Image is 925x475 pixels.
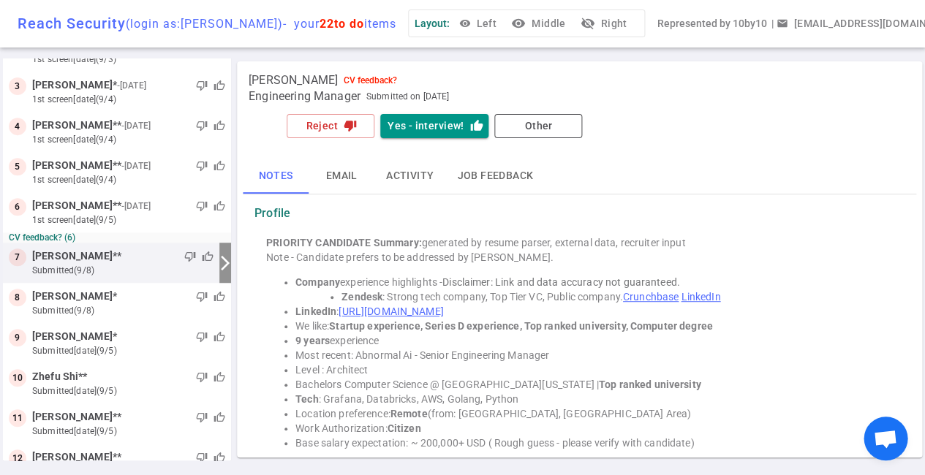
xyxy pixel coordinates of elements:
small: submitted [DATE] (9/5) [32,344,225,357]
button: visibility_offRight [577,10,633,37]
small: submitted [DATE] (9/5) [32,384,225,398]
span: thumb_down [196,291,208,303]
li: Base salary expectation: ~ 200,000+ USD ( Rough guess - please verify with candidate) [295,436,893,450]
span: thumb_down [196,452,208,463]
span: thumb_up [202,251,214,262]
button: Email [309,159,374,194]
strong: Top ranked university [599,379,701,390]
strong: Citizen [388,422,421,434]
button: Notes [243,159,309,194]
span: Engineering Manager [249,89,360,104]
button: visibilityMiddle [508,10,571,37]
div: 9 [9,329,26,346]
button: Rejectthumb_down [287,114,374,138]
span: (login as: [PERSON_NAME] ) [126,17,283,31]
li: We like: [295,319,893,333]
li: : [295,304,893,319]
li: Bachelors Computer Science @ [GEOGRAPHIC_DATA][US_STATE] | [295,377,893,392]
span: thumb_down [196,80,208,91]
span: [PERSON_NAME] [32,198,113,213]
strong: PRIORITY CANDIDATE Summary: [266,237,422,248]
span: thumb_up [214,371,225,383]
i: visibility_off [580,16,594,31]
strong: Zendesk [341,291,382,303]
small: - [DATE] [121,199,151,213]
span: Disclaimer: Link and data accuracy not guaranteed. [442,276,680,288]
span: Submitted on [DATE] [366,89,449,104]
span: [PERSON_NAME] [32,158,113,173]
i: arrow_forward_ios [216,254,234,272]
span: thumb_up [214,291,225,303]
small: 1st Screen [DATE] (9/4) [32,173,225,186]
span: thumb_down [196,200,208,212]
button: Other [494,114,582,138]
div: 5 [9,158,26,175]
div: CV feedback? [344,75,397,85]
span: - your items [283,17,396,31]
small: - [DATE] [121,119,151,132]
small: - [DATE] [121,159,151,172]
i: thumb_up [469,119,483,132]
div: 12 [9,449,26,467]
strong: LinkedIn [295,305,336,317]
small: 1st Screen [DATE] (9/5) [32,213,225,227]
li: : Grafana, Databricks, AWS, Golang, Python [295,392,893,406]
button: Job feedback [445,159,545,194]
span: thumb_down [184,251,196,262]
span: thumb_up [214,411,225,423]
span: [PERSON_NAME] [32,329,113,344]
a: LinkedIn [681,291,720,303]
span: thumb_up [214,200,225,212]
span: thumb_up [214,80,225,91]
span: thumb_up [214,452,225,463]
span: [PERSON_NAME] [32,449,113,465]
li: experience [295,333,893,348]
div: 3 [9,77,26,95]
button: Activity [374,159,445,194]
span: [PERSON_NAME] [32,289,113,304]
small: - [DATE] [117,79,146,92]
strong: Remote [390,408,428,419]
div: 8 [9,289,26,306]
span: [PERSON_NAME] [249,73,338,88]
small: 1st Screen [DATE] (9/3) [32,53,225,66]
li: Location preference: (from: [GEOGRAPHIC_DATA], [GEOGRAPHIC_DATA] Area) [295,406,893,421]
div: 10 [9,369,26,387]
button: Left [456,10,502,37]
span: [PERSON_NAME] [32,77,113,93]
li: : Strong tech company, Top Tier VC, Public company. [341,289,893,304]
li: experience highlights - [295,275,893,289]
strong: Company [295,276,340,288]
span: Zhefu Shi [32,369,78,384]
small: submitted [DATE] (9/5) [32,425,225,438]
small: 1st Screen [DATE] (9/4) [32,133,225,146]
span: thumb_down [196,120,208,132]
strong: Tech [295,393,319,405]
small: submitted (9/8) [32,264,214,277]
div: generated by resume parser, external data, recruiter input [266,235,893,250]
i: thumb_down [344,119,357,132]
i: visibility [511,16,526,31]
button: Yes - interview!thumb_up [380,114,488,138]
a: [URL][DOMAIN_NAME] [339,305,443,317]
span: email [776,18,788,29]
li: Most recent: Abnormal Ai - Senior Engineering Manager [295,348,893,362]
span: visibility [458,18,470,29]
span: thumb_up [214,160,225,172]
div: Note - Candidate prefers to be addressed by [PERSON_NAME]. [266,250,893,265]
span: thumb_up [214,120,225,132]
span: thumb_down [196,160,208,172]
div: Open chat [864,417,907,460]
span: [PERSON_NAME] [32,248,113,264]
span: thumb_up [214,331,225,343]
span: Layout: [415,18,450,29]
small: 1st Screen [DATE] (9/4) [32,93,225,106]
strong: Startup experience, Series D experience, Top ranked university, Computer degree [329,320,712,332]
small: CV feedback? (6) [9,232,225,243]
span: [PERSON_NAME] [32,118,113,133]
div: 7 [9,248,26,266]
a: Crunchbase [623,291,679,303]
div: 4 [9,118,26,135]
span: thumb_down [196,371,208,383]
span: 22 to do [320,17,364,31]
